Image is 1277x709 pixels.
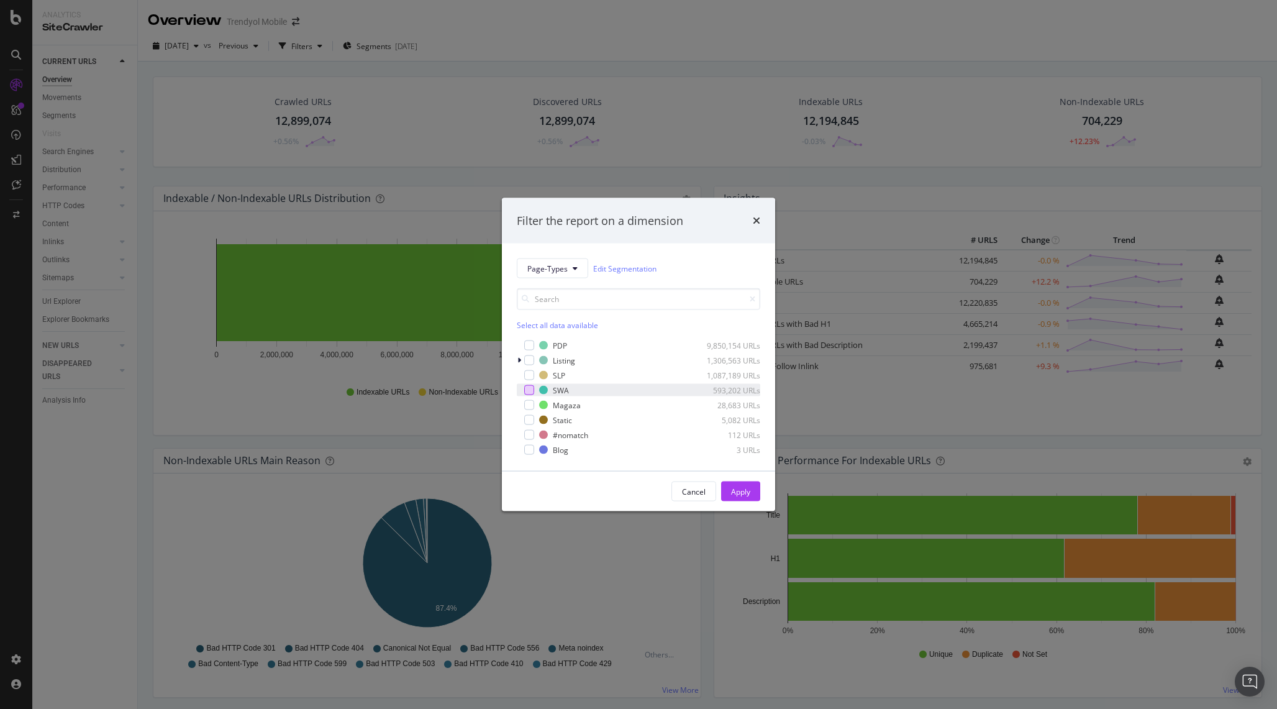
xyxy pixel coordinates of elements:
button: Cancel [671,482,716,501]
div: 9,850,154 URLs [699,340,760,350]
div: Filter the report on a dimension [517,213,683,229]
div: SLP [553,370,565,380]
button: Page-Types [517,258,588,278]
input: Search [517,288,760,310]
div: Blog [553,444,568,455]
div: Select all data available [517,320,760,331]
span: Page-Types [527,263,568,273]
div: 112 URLs [699,429,760,440]
div: PDP [553,340,567,350]
div: Open Intercom Messenger [1235,667,1265,697]
div: 1,306,563 URLs [699,355,760,365]
div: 5,082 URLs [699,414,760,425]
div: 593,202 URLs [699,385,760,395]
div: times [753,213,760,229]
div: SWA [553,385,569,395]
div: Static [553,414,572,425]
button: Apply [721,482,760,501]
div: modal [502,198,775,511]
div: Listing [553,355,575,365]
div: 28,683 URLs [699,400,760,410]
div: #nomatch [553,429,588,440]
div: 1,087,189 URLs [699,370,760,380]
div: Apply [731,486,750,496]
div: Magaza [553,400,581,410]
div: Cancel [682,486,706,496]
a: Edit Segmentation [593,262,657,275]
div: 3 URLs [699,444,760,455]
